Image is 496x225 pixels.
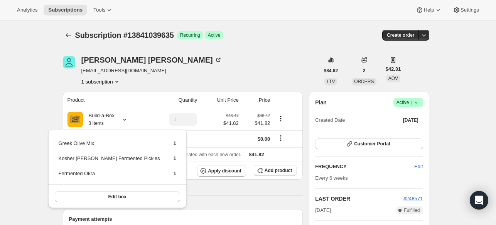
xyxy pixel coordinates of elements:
span: [EMAIL_ADDRESS][DOMAIN_NAME] [81,67,222,75]
button: Edit box [55,191,180,202]
span: $41.82 [223,119,239,127]
h2: Plan [315,99,327,106]
button: Create order [382,30,419,41]
button: Shipping actions [275,134,287,142]
span: Active [208,32,221,38]
button: 2 [358,65,370,76]
img: product img [67,112,83,127]
button: Tools [89,5,118,15]
span: AOV [388,76,398,81]
th: Quantity [148,92,199,109]
td: Kosher [PERSON_NAME] Fermented Pickles [58,154,160,169]
span: $41.82 [249,152,264,157]
span: | [411,99,412,106]
span: Customer Portal [354,141,390,147]
span: LTV [327,79,335,84]
span: Fulfilled [404,207,420,213]
span: 2 [363,68,366,74]
span: Apply discount [208,168,241,174]
span: 1 [174,170,176,176]
small: 3 Items [89,121,104,126]
span: Subscription #13841039635 [75,31,174,39]
small: $46.47 [257,113,270,118]
div: Build-a-Box [83,112,115,127]
th: Price [241,92,273,109]
span: 1 [174,155,176,161]
h2: LAST ORDER [315,195,403,203]
div: Open Intercom Messenger [470,191,488,210]
button: Edit [410,160,427,173]
span: [DATE] [403,117,418,123]
button: Analytics [12,5,42,15]
th: Unit Price [199,92,241,109]
button: Add product [254,165,297,176]
button: [DATE] [398,115,423,126]
button: $84.62 [319,65,343,76]
span: Help [423,7,434,13]
span: ORDERS [354,79,374,84]
span: $42.31 [386,65,401,73]
td: Fermented Okra [58,169,160,184]
button: Apply discount [197,165,246,177]
span: Edit box [108,194,127,200]
span: $41.82 [243,119,270,127]
span: $84.62 [324,68,338,74]
th: Product [63,92,148,109]
span: 1 [174,140,176,146]
button: Product actions [275,114,287,123]
span: Created Date [315,116,345,124]
div: [PERSON_NAME] [PERSON_NAME] [81,56,222,64]
span: Settings [461,7,479,13]
button: Subscriptions [44,5,87,15]
span: Edit [414,163,423,170]
span: Create order [387,32,414,38]
small: $46.47 [226,113,239,118]
span: Subscriptions [48,7,83,13]
a: #248571 [403,196,423,201]
h2: FREQUENCY [315,163,414,170]
button: Settings [448,5,484,15]
button: #248571 [403,195,423,203]
button: Product actions [81,78,121,85]
button: Subscriptions [63,30,74,41]
span: [DATE] [315,206,331,214]
span: Marti Greene [63,56,75,68]
span: Active [396,99,420,106]
td: Greek Olive Mix [58,139,160,153]
h2: Payment attempts [69,215,297,223]
span: $0.00 [258,136,270,142]
button: Help [411,5,446,15]
button: Customer Portal [315,138,423,149]
span: Every 6 weeks [315,175,348,181]
span: Analytics [17,7,37,13]
span: Recurring [180,32,200,38]
span: Tools [93,7,105,13]
span: Add product [265,167,292,174]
